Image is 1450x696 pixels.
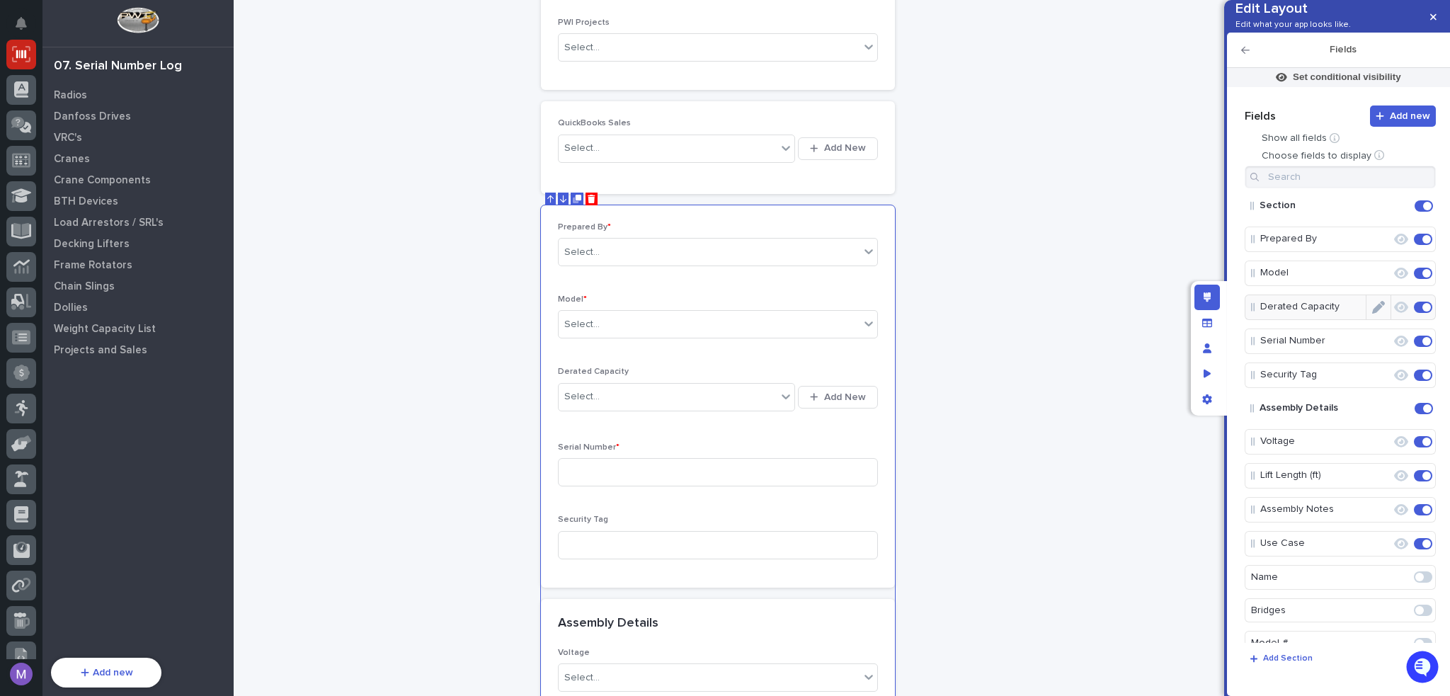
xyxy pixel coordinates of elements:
div: Past conversations [14,206,91,217]
span: Prepared By [558,223,611,232]
div: Preview as [1194,361,1220,387]
button: Edit conditional visibility [1391,535,1411,553]
div: Select... [564,317,600,332]
span: Pylon [141,373,171,384]
div: Select... [564,141,600,156]
p: Set conditional visibility [1293,71,1401,84]
p: Derated Capacity [1260,295,1366,319]
button: Add new [51,658,161,688]
p: VRC's [54,132,82,144]
span: [DATE] [125,280,154,291]
button: Delete [586,193,598,205]
p: Radios [54,89,87,102]
a: Dollies [42,297,234,318]
button: Edit conditional visibility [1391,332,1411,350]
span: [PERSON_NAME] [44,241,115,253]
div: Move Up [547,195,554,203]
div: 07. Serial Number Log [54,59,182,74]
span: Model [558,295,587,304]
div: Derated CapacityEdit [1245,295,1436,320]
p: Projects and Sales [54,344,147,357]
button: Add Section [1245,649,1318,668]
p: Crane Components [54,174,151,187]
div: Move Down [560,195,566,203]
p: Chain Slings [54,280,115,293]
p: Serial Number [1260,329,1390,353]
button: Move Up [545,193,556,205]
p: Bridges [1251,599,1411,622]
button: Add New [798,386,877,409]
a: Decking Lifters [42,233,234,254]
button: Add new [1370,105,1436,127]
button: Edit conditional visibility [1391,467,1411,485]
button: Start new chat [241,161,258,178]
a: Projects and Sales [42,339,234,360]
p: Section [1260,194,1410,217]
p: Welcome 👋 [14,56,258,79]
button: Duplicate [571,193,583,205]
p: Assembly Details [1260,397,1410,420]
p: How can we help? [14,79,258,101]
span: • [118,280,122,291]
span: Security Tag [558,515,608,524]
a: BTH Devices [42,190,234,212]
p: Frame Rotators [54,259,132,272]
div: Lift Length (ft)Edit [1245,463,1436,489]
span: Set conditional visibility [1270,68,1406,86]
span: Help Docs [28,338,77,353]
div: Delete [588,195,595,203]
h2: Assembly Details [558,616,658,632]
div: Serial NumberEdit [1245,329,1436,354]
div: SectionEdit [1245,194,1436,218]
div: VoltageEdit [1245,429,1436,455]
p: Choose fields to display [1262,150,1371,162]
p: Name [1251,566,1411,589]
button: Edit conditional visibility [1391,298,1411,316]
p: BTH Devices [54,195,118,208]
a: Weight Capacity List [42,318,234,339]
img: Brittany [14,228,37,251]
span: Voltage [558,649,590,657]
p: Add Section [1263,654,1313,663]
div: 📖 [14,340,25,351]
div: ModelEdit [1245,261,1436,286]
input: Clear [37,113,234,128]
img: Workspace Logo [117,7,159,33]
img: 1736555164131-43832dd5-751b-4058-ba23-39d91318e5a0 [14,157,40,183]
p: Security Tag [1260,363,1390,387]
a: VRC's [42,127,234,148]
span: Add new [1390,110,1430,122]
span: Add New [824,391,866,404]
div: Duplicate [573,195,581,203]
button: Edit [1366,295,1391,319]
button: users-avatar [6,659,36,689]
p: Cranes [54,153,90,166]
p: Decking Lifters [54,238,130,251]
p: Lift Length (ft) [1260,464,1390,487]
span: QuickBooks Sales [558,119,631,127]
p: Model [1260,261,1390,285]
a: Chain Slings [42,275,234,297]
p: Model # [1251,632,1411,655]
button: Add New [798,137,877,160]
button: Edit conditional visibility [1391,230,1411,249]
a: Load Arrestors / SRL's [42,212,234,233]
button: Edit conditional visibility [1391,264,1411,283]
h2: Fields [1245,110,1370,123]
div: Notifications [18,17,36,40]
span: Derated Capacity [558,367,629,376]
div: We're available if you need us! [48,171,179,183]
h2: Fields [1250,44,1436,56]
p: Assembly Notes [1260,498,1390,521]
input: Search [1245,166,1436,188]
a: Crane Components [42,169,234,190]
div: Select... [564,389,600,404]
button: Edit conditional visibility [1391,366,1411,384]
div: Manage fields and data [1194,310,1220,336]
a: 📖Help Docs [8,333,83,358]
div: Security TagEdit [1245,363,1436,388]
div: Manage users [1194,336,1220,361]
div: Assembly DetailsEdit [1245,397,1436,421]
div: Prepared ByEdit [1245,227,1436,252]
